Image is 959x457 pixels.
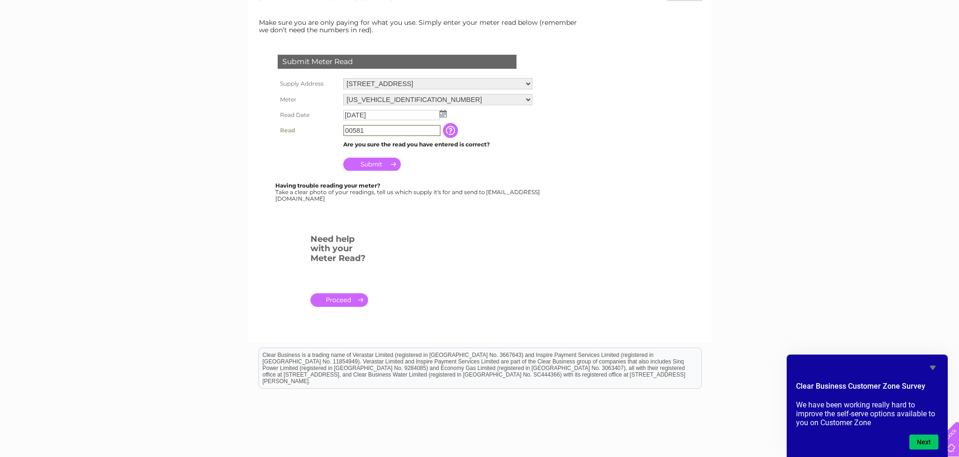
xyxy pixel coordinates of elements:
td: Make sure you are only paying for what you use. Simply enter your meter read below (remember we d... [257,16,584,36]
input: Submit [343,158,401,171]
a: . [310,293,368,307]
a: Water [794,40,812,47]
h2: Clear Business Customer Zone Survey [796,381,938,397]
a: Log out [928,40,950,47]
th: Meter [275,92,341,108]
button: Next question [909,435,938,450]
b: Having trouble reading your meter? [275,182,380,189]
a: Blog [878,40,891,47]
td: Are you sure the read you have entered is correct? [341,138,535,151]
h3: Need help with your Meter Read? [310,232,368,268]
p: We have been working really hard to improve the self-serve options available to you on Customer Zone [796,400,938,427]
button: Hide survey [927,362,938,373]
a: Energy [818,40,838,47]
div: Clear Business Customer Zone Survey [796,362,938,450]
th: Read [275,123,341,138]
div: Take a clear photo of your readings, tell us which supply it's for and send to [EMAIL_ADDRESS][DO... [275,182,541,202]
th: Read Date [275,108,341,123]
a: Contact [897,40,920,47]
input: Information [443,123,460,138]
img: ... [440,110,447,117]
img: logo.png [34,24,81,53]
a: Telecoms [844,40,872,47]
div: Clear Business is a trading name of Verastar Limited (registered in [GEOGRAPHIC_DATA] No. 3667643... [259,5,701,45]
th: Supply Address [275,76,341,92]
a: 0333 014 3131 [782,5,847,16]
div: Submit Meter Read [278,55,516,69]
